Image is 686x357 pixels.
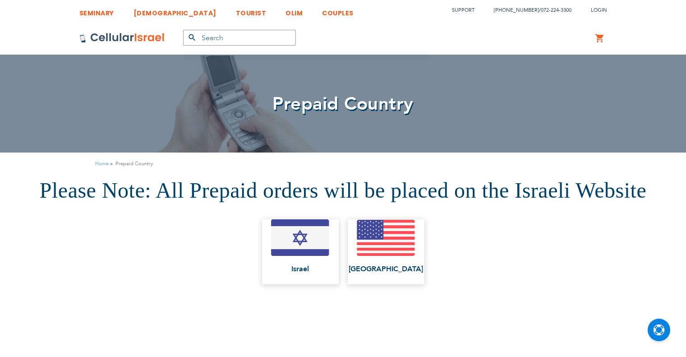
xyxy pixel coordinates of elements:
a: Home [95,160,109,167]
a: COUPLES [322,2,354,19]
a: TOURIST [236,2,267,19]
li: / [485,4,571,17]
span: Prepaid Country [272,92,414,116]
a: [DEMOGRAPHIC_DATA] [134,2,216,19]
input: Search [183,30,296,46]
span: [GEOGRAPHIC_DATA] [349,265,423,273]
span: Israel [291,265,309,273]
img: Cellular Israel Logo [79,32,165,43]
span: Login [591,7,607,14]
a: SEMINARY [79,2,114,19]
a: OLIM [285,2,303,19]
a: Israel [262,219,339,284]
a: 072-224-3300 [541,7,571,14]
strong: Prepaid Country [115,159,153,168]
a: Support [452,7,474,14]
a: [GEOGRAPHIC_DATA] [348,219,424,284]
h1: Please Note: All Prepaid orders will be placed on the Israeli Website [7,175,679,206]
a: [PHONE_NUMBER] [494,7,539,14]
